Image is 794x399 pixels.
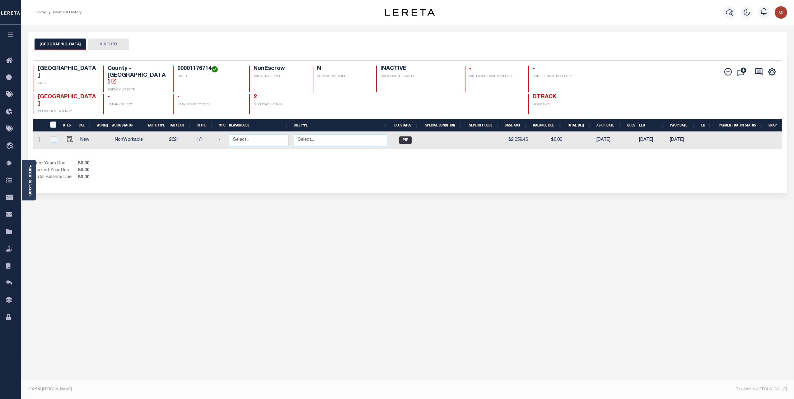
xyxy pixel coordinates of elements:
td: $0.00 [530,132,565,149]
th: Work Status [109,119,145,132]
span: DTRACK [533,94,556,100]
p: AGENCY WEBSITE [108,88,166,92]
a: Parcel & Loan [28,164,32,196]
th: Special Condition: activate to sort column ascending [421,119,465,132]
th: PWOP Date: activate to sort column ascending [667,119,698,132]
span: - [177,94,180,100]
h4: N [317,66,369,72]
img: svg+xml;base64,PHN2ZyB4bWxucz0iaHR0cDovL3d3dy53My5vcmcvMjAwMC9zdmciIHBvaW50ZXItZXZlbnRzPSJub25lIi... [775,6,787,19]
h4: [GEOGRAPHIC_DATA] [38,66,96,79]
td: NonWorkable [112,132,150,149]
th: LD: activate to sort column ascending [698,119,714,132]
th: As of Date: activate to sort column ascending [594,119,625,132]
span: $0.00 [77,167,91,174]
h4: NonEscrow [254,66,305,72]
td: Total Balance Due [33,174,77,181]
th: ELD: activate to sort column ascending [637,119,667,132]
th: SNAP: activate to sort column ascending [766,119,787,132]
p: TAX ACCOUNT STATUS [381,74,457,79]
li: Payment History [46,10,82,15]
button: [GEOGRAPHIC_DATA] [35,39,86,50]
p: DELINQUENT AGENCY [38,109,96,114]
span: PIF [399,136,412,144]
span: [GEOGRAPHIC_DATA] [38,94,96,107]
td: 1/1 [194,132,216,149]
td: [DATE] [594,132,625,149]
th: RType: activate to sort column ascending [194,119,216,132]
th: MPO [216,119,227,132]
th: Severity Code: activate to sort column ascending [465,119,502,132]
th: &nbsp; [46,119,60,132]
span: - [469,66,471,71]
img: logo-dark.svg [385,9,435,16]
span: $0.00 [77,174,91,181]
p: SERVICE OVERRIDE [317,74,369,79]
td: $2,059.46 [502,132,530,149]
span: $0.00 [77,160,91,167]
i: travel_explore [6,142,16,150]
p: STATE [38,81,96,86]
th: BillType: activate to sort column ascending [291,119,390,132]
th: Base Amt: activate to sort column ascending [502,119,530,132]
th: Payment Batch Status: activate to sort column ascending [714,119,766,132]
td: [DATE] [637,132,667,149]
td: - [216,132,227,149]
h4: County - [GEOGRAPHIC_DATA] [108,66,166,86]
th: WorkQ [94,119,109,132]
span: - [108,94,110,100]
td: [DATE] [667,132,698,149]
button: HISTORY [88,39,129,50]
p: DUPLICATE LOANS [254,103,305,107]
p: WITH ADDITIONAL PROPERTY [469,74,521,79]
td: Prior Years Due [33,160,77,167]
p: WORK TYPE [533,103,591,107]
p: TAX ID [177,74,241,79]
td: 2021 [167,132,194,149]
th: &nbsp;&nbsp;&nbsp;&nbsp;&nbsp;&nbsp;&nbsp;&nbsp;&nbsp;&nbsp; [33,119,46,132]
td: New [78,132,96,149]
th: ReasonCode: activate to sort column ascending [227,119,291,132]
p: TAX SERVICE TYPE [254,74,305,79]
th: Balance Due: activate to sort column ascending [530,119,565,132]
a: Home [35,11,46,14]
th: Docs [625,119,637,132]
th: Tax Status: activate to sort column ascending [390,119,421,132]
th: CAL: activate to sort column ascending [76,119,94,132]
span: - [533,66,535,71]
th: Total DLQ: activate to sort column ascending [565,119,594,132]
h4: INACTIVE [381,66,457,72]
p: IN BANKRUPTCY [108,103,166,107]
th: Tax Year: activate to sort column ascending [167,119,194,132]
th: Work Type [145,119,167,132]
a: 2 [254,94,257,100]
td: Current Year Due [33,167,77,174]
p: LOAN SEVERITY CODE [177,103,241,107]
h4: 00001176714 [177,66,241,72]
p: CONFIDENTIAL PROPERTY [533,74,591,79]
th: DTLS [60,119,76,132]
